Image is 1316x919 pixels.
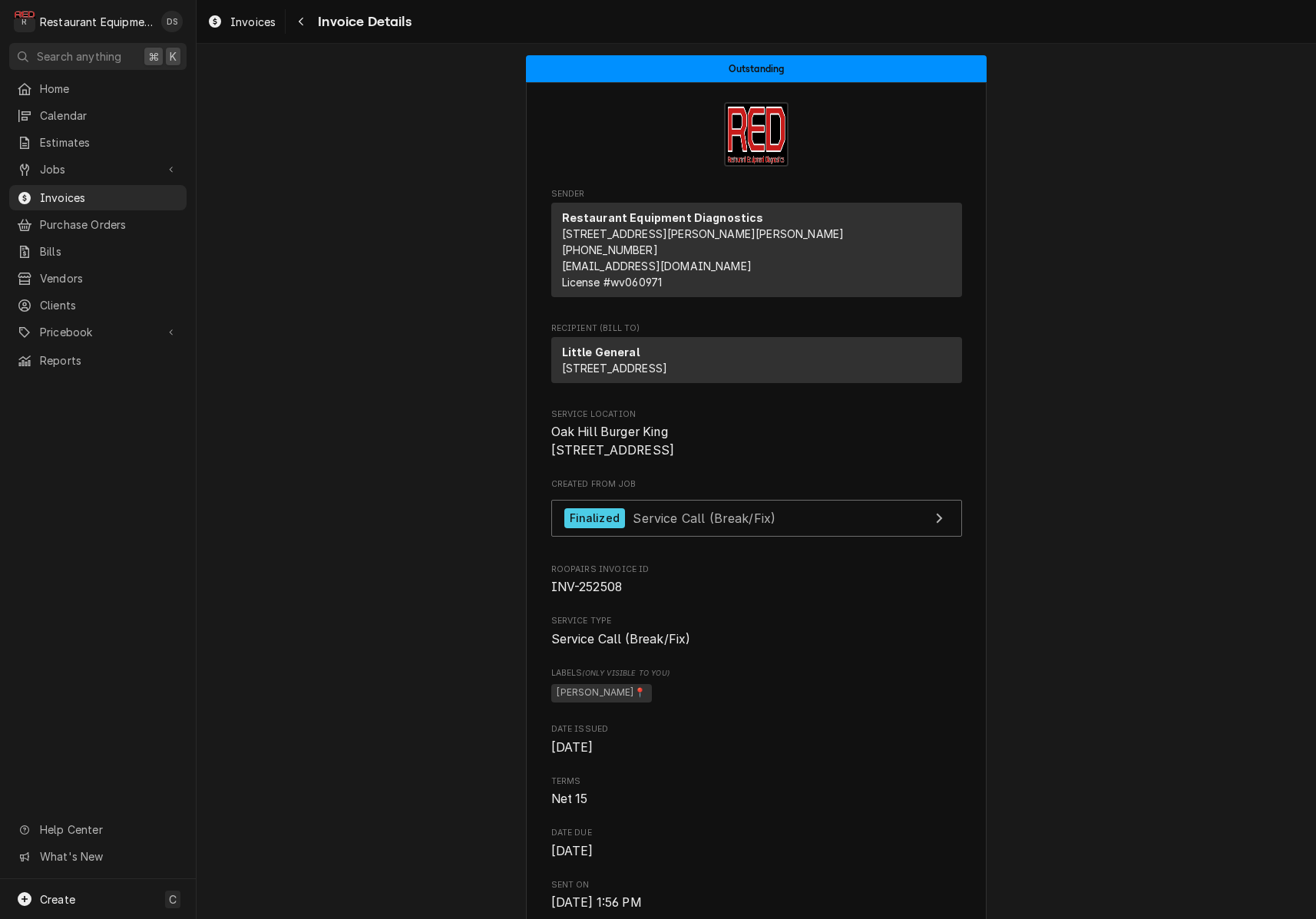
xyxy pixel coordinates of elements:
[40,270,179,286] span: Vendors
[551,615,962,627] span: Service Type
[40,893,75,906] span: Create
[9,43,187,70] button: Search anything⌘K
[40,324,156,340] span: Pricebook
[551,408,962,460] div: Service Location
[551,842,962,861] span: Date Due
[562,227,845,240] span: [STREET_ADDRESS][PERSON_NAME][PERSON_NAME]
[551,425,675,458] span: Oak Hill Burger King [STREET_ADDRESS]
[551,322,962,335] span: Recipient (Bill To)
[551,790,962,808] span: Terms
[40,848,177,864] span: What's New
[551,682,962,705] span: [object Object]
[230,14,276,30] span: Invoices
[9,157,187,182] a: Go to Jobs
[551,188,962,304] div: Invoice Sender
[551,894,962,912] span: Sent On
[551,322,962,390] div: Invoice Recipient
[9,76,187,101] a: Home
[562,243,658,256] a: [PHONE_NUMBER]
[9,185,187,210] a: Invoices
[40,81,179,97] span: Home
[9,817,187,842] a: Go to Help Center
[562,362,668,375] span: [STREET_ADDRESS]
[551,478,962,544] div: Created From Job
[551,879,962,891] span: Sent On
[40,190,179,206] span: Invoices
[562,260,752,273] a: [EMAIL_ADDRESS][DOMAIN_NAME]
[551,775,962,808] div: Terms
[551,792,588,806] span: Net 15
[551,423,962,459] span: Service Location
[161,11,183,32] div: Derek Stewart's Avatar
[9,348,187,373] a: Reports
[551,667,962,705] div: [object Object]
[9,293,187,318] a: Clients
[562,276,663,289] span: License # wv060971
[551,827,962,839] span: Date Due
[551,775,962,788] span: Terms
[40,134,179,150] span: Estimates
[551,578,962,597] span: Roopairs Invoice ID
[724,102,789,167] img: Logo
[551,684,652,702] span: [PERSON_NAME]📍
[551,615,962,648] div: Service Type
[40,161,156,177] span: Jobs
[9,844,187,869] a: Go to What's New
[9,103,187,128] a: Calendar
[551,500,962,537] a: View Job
[9,212,187,237] a: Purchase Orders
[551,188,962,200] span: Sender
[551,630,962,649] span: Service Type
[562,345,640,359] strong: Little General
[40,107,179,124] span: Calendar
[40,352,179,369] span: Reports
[14,11,35,32] div: Restaurant Equipment Diagnostics's Avatar
[148,48,159,64] span: ⌘
[551,564,962,576] span: Roopairs Invoice ID
[289,9,313,34] button: Navigate back
[551,739,962,757] span: Date Issued
[551,337,962,383] div: Recipient (Bill To)
[40,821,177,838] span: Help Center
[40,217,179,233] span: Purchase Orders
[40,243,179,260] span: Bills
[9,319,187,345] a: Go to Pricebook
[551,580,623,594] span: INV-252508
[9,266,187,291] a: Vendors
[551,723,962,756] div: Date Issued
[201,9,282,35] a: Invoices
[526,55,987,82] div: Status
[313,12,411,32] span: Invoice Details
[551,203,962,297] div: Sender
[551,408,962,421] span: Service Location
[551,740,594,755] span: [DATE]
[551,337,962,389] div: Recipient (Bill To)
[551,632,691,646] span: Service Call (Break/Fix)
[9,239,187,264] a: Bills
[169,891,177,907] span: C
[551,564,962,597] div: Roopairs Invoice ID
[161,11,183,32] div: DS
[40,14,153,30] div: Restaurant Equipment Diagnostics
[14,11,35,32] div: R
[551,723,962,736] span: Date Issued
[9,130,187,155] a: Estimates
[582,669,669,677] span: (Only Visible to You)
[551,478,962,491] span: Created From Job
[633,510,775,525] span: Service Call (Break/Fix)
[551,844,594,858] span: [DATE]
[551,827,962,860] div: Date Due
[37,48,121,64] span: Search anything
[40,297,179,313] span: Clients
[551,667,962,679] span: Labels
[551,879,962,912] div: Sent On
[729,64,785,74] span: Outstanding
[551,203,962,303] div: Sender
[562,211,764,224] strong: Restaurant Equipment Diagnostics
[551,895,642,910] span: [DATE] 1:56 PM
[170,48,177,64] span: K
[564,508,625,529] div: Finalized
